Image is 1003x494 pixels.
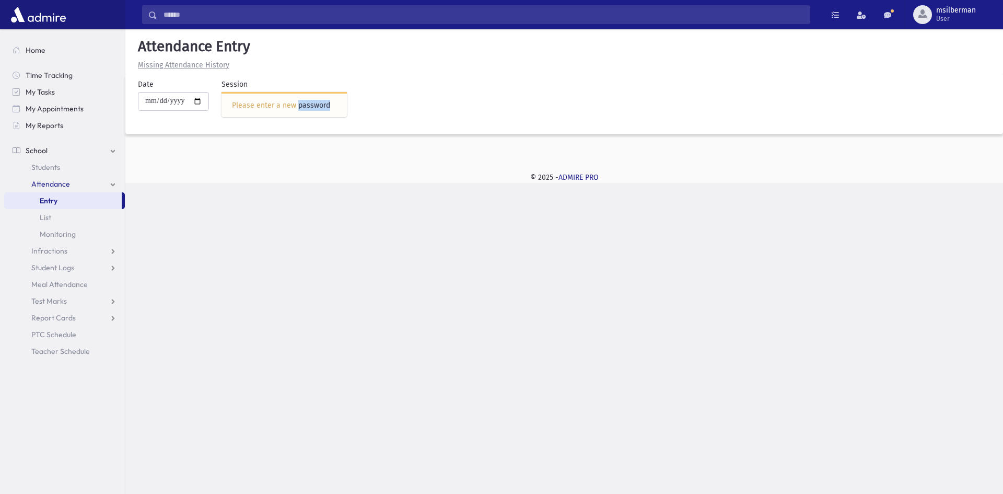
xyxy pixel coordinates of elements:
[4,326,125,343] a: PTC Schedule
[8,4,68,25] img: AdmirePro
[4,100,125,117] a: My Appointments
[40,196,57,205] span: Entry
[4,159,125,176] a: Students
[134,38,995,55] h5: Attendance Entry
[4,293,125,309] a: Test Marks
[26,71,73,80] span: Time Tracking
[26,121,63,130] span: My Reports
[4,67,125,84] a: Time Tracking
[31,280,88,289] span: Meal Attendance
[157,5,810,24] input: Search
[138,61,229,70] u: Missing Attendance History
[134,61,229,70] a: Missing Attendance History
[26,87,55,97] span: My Tasks
[26,104,84,113] span: My Appointments
[221,79,248,90] label: Session
[936,6,976,15] span: msilberman
[31,296,67,306] span: Test Marks
[4,176,125,192] a: Attendance
[138,79,154,90] label: Date
[142,172,986,183] div: © 2025 -
[558,173,599,182] a: ADMIRE PRO
[31,246,67,256] span: Infractions
[4,117,125,134] a: My Reports
[4,243,125,259] a: Infractions
[31,313,76,323] span: Report Cards
[4,42,125,59] a: Home
[4,84,125,100] a: My Tasks
[40,213,51,222] span: List
[26,45,45,55] span: Home
[4,192,122,209] a: Entry
[31,263,74,272] span: Student Logs
[4,343,125,360] a: Teacher Schedule
[232,100,336,111] div: Please enter a new password
[26,146,48,155] span: School
[4,209,125,226] a: List
[31,179,70,189] span: Attendance
[4,276,125,293] a: Meal Attendance
[4,309,125,326] a: Report Cards
[31,347,90,356] span: Teacher Schedule
[4,226,125,243] a: Monitoring
[4,259,125,276] a: Student Logs
[936,15,976,23] span: User
[31,163,60,172] span: Students
[4,142,125,159] a: School
[40,229,76,239] span: Monitoring
[31,330,76,339] span: PTC Schedule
